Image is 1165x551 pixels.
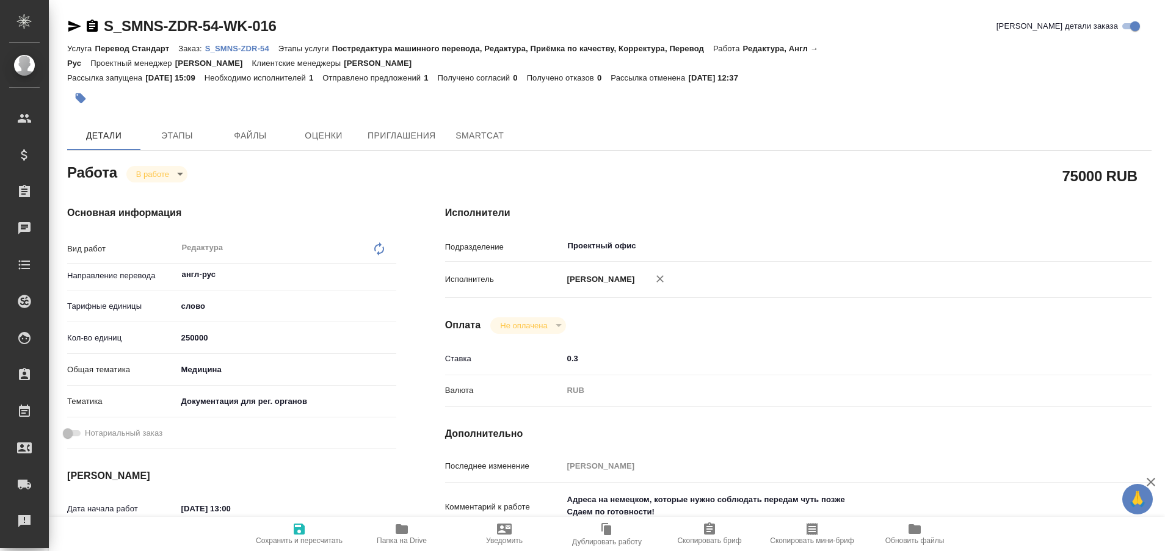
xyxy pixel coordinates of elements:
[513,73,526,82] p: 0
[445,273,563,286] p: Исполнитель
[67,85,94,112] button: Добавить тэг
[996,20,1118,32] span: [PERSON_NAME] детали заказа
[205,44,278,53] p: S_SMNS-ZDR-54
[309,73,322,82] p: 1
[67,332,177,344] p: Кол-во единиц
[424,73,437,82] p: 1
[563,380,1093,401] div: RUB
[597,73,611,82] p: 0
[175,59,252,68] p: [PERSON_NAME]
[252,59,344,68] p: Клиентские менеджеры
[563,489,1093,522] textarea: Адреса на немецком, которые нужно соблюдать передам чуть позже Сдаем по готовности!
[74,128,133,143] span: Детали
[496,320,551,331] button: Не оплачена
[248,517,350,551] button: Сохранить и пересчитать
[390,273,392,276] button: Open
[132,169,173,179] button: В работе
[67,469,396,483] h4: [PERSON_NAME]
[177,500,284,517] input: ✎ Введи что-нибудь
[445,384,563,397] p: Валюта
[563,350,1093,367] input: ✎ Введи что-нибудь
[145,73,205,82] p: [DATE] 15:09
[67,73,145,82] p: Рассылка запущена
[85,19,100,34] button: Скопировать ссылку
[126,166,187,182] div: В работе
[490,317,565,334] div: В работе
[677,536,741,545] span: Скопировать бриф
[148,128,206,143] span: Этапы
[556,517,658,551] button: Дублировать работу
[67,364,177,376] p: Общая тематика
[177,391,396,412] div: Документация для рег. органов
[221,128,280,143] span: Файлы
[205,73,309,82] p: Необходимо исполнителей
[95,44,178,53] p: Перевод Стандарт
[205,43,278,53] a: S_SMNS-ZDR-54
[713,44,743,53] p: Работа
[332,44,713,53] p: Постредактура машинного перевода, Редактура, Приёмка по качеству, Корректура, Перевод
[322,73,424,82] p: Отправлено предложений
[177,296,396,317] div: слово
[67,19,82,34] button: Скопировать ссылку для ЯМессенджера
[1122,484,1153,514] button: 🙏
[344,59,421,68] p: [PERSON_NAME]
[445,460,563,472] p: Последнее изменение
[67,503,177,515] p: Дата начала работ
[611,73,688,82] p: Рассылка отменена
[445,318,481,333] h4: Оплата
[350,517,453,551] button: Папка на Drive
[885,536,945,545] span: Обновить файлы
[368,128,436,143] span: Приглашения
[67,395,177,408] p: Тематика
[177,329,396,347] input: ✎ Введи что-нибудь
[67,270,177,282] p: Направление перевода
[445,206,1152,220] h4: Исполнители
[761,517,863,551] button: Скопировать мини-бриф
[863,517,966,551] button: Обновить файлы
[67,160,117,182] h2: Работа
[445,501,563,513] p: Комментарий к работе
[563,457,1093,475] input: Пустое поле
[453,517,556,551] button: Уведомить
[67,243,177,255] p: Вид работ
[658,517,761,551] button: Скопировать бриф
[1086,245,1089,247] button: Open
[1127,486,1148,512] span: 🙏
[1062,165,1138,186] h2: 75000 RUB
[256,536,343,545] span: Сохранить и пересчитать
[67,300,177,312] p: Тарифные единицы
[67,206,396,220] h4: Основная информация
[563,273,635,286] p: [PERSON_NAME]
[770,536,854,545] span: Скопировать мини-бриф
[527,73,597,82] p: Получено отказов
[486,536,523,545] span: Уведомить
[647,265,673,292] button: Удалить исполнителя
[688,73,747,82] p: [DATE] 12:37
[85,427,162,439] span: Нотариальный заказ
[445,427,1152,441] h4: Дополнительно
[294,128,353,143] span: Оценки
[451,128,509,143] span: SmartCat
[377,536,427,545] span: Папка на Drive
[90,59,175,68] p: Проектный менеджер
[177,359,396,380] div: Медицина
[67,44,95,53] p: Услуга
[278,44,332,53] p: Этапы услуги
[104,18,277,34] a: S_SMNS-ZDR-54-WK-016
[445,241,563,253] p: Подразделение
[445,353,563,365] p: Ставка
[438,73,514,82] p: Получено согласий
[572,538,642,546] span: Дублировать работу
[178,44,205,53] p: Заказ:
